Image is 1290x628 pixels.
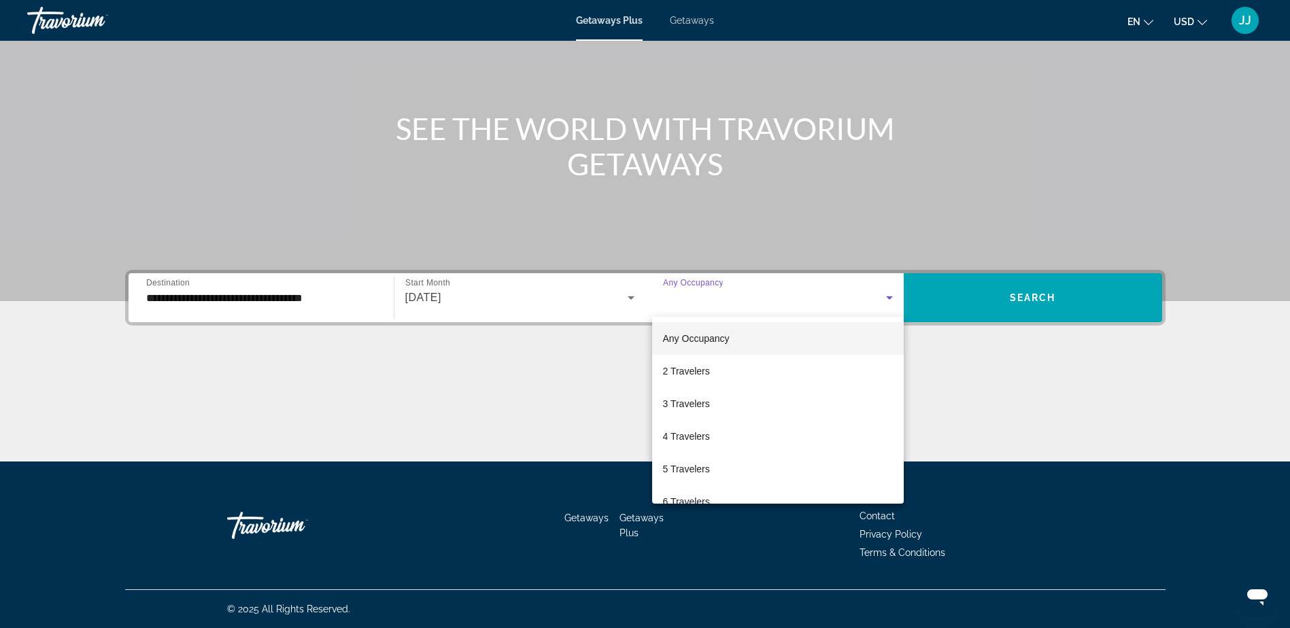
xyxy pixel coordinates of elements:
[663,428,710,444] span: 4 Travelers
[1236,574,1279,617] iframe: Button to launch messaging window
[663,493,710,510] span: 6 Travelers
[663,333,730,344] span: Any Occupancy
[663,396,710,412] span: 3 Travelers
[663,363,710,379] span: 2 Travelers
[663,461,710,477] span: 5 Travelers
